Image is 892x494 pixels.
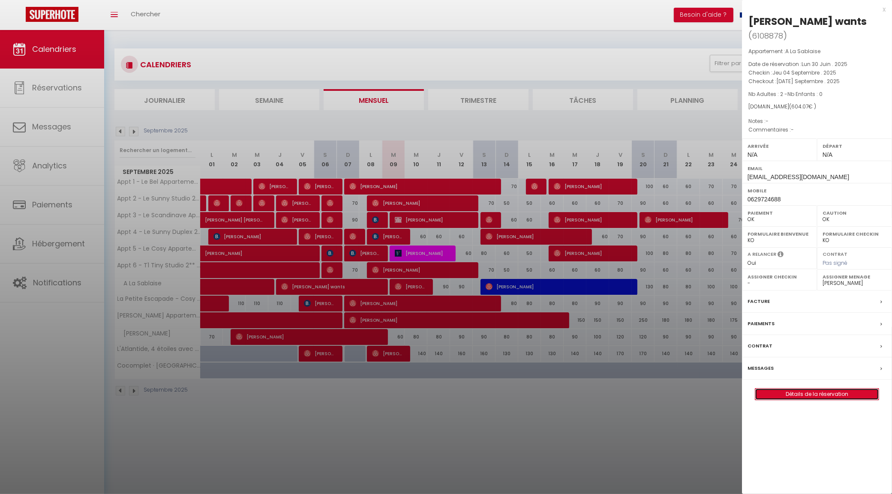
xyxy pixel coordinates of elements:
div: [DOMAIN_NAME] [748,103,886,111]
label: Départ [823,142,886,150]
label: Facture [748,297,770,306]
p: Commentaires : [748,126,886,134]
span: N/A [748,151,757,158]
label: Messages [748,364,774,373]
label: A relancer [748,251,776,258]
p: Checkout : [748,77,886,86]
span: - [766,117,769,125]
label: Assigner Menage [823,272,886,281]
label: Formulaire Bienvenue [748,230,811,238]
label: Arrivée [748,142,811,150]
span: ( ) [748,30,787,42]
label: Contrat [748,341,772,350]
button: Détails de la réservation [755,388,879,400]
span: Nb Enfants : 0 [787,90,823,98]
span: Jeu 04 Septembre . 2025 [772,69,836,76]
span: Pas signé [823,259,847,266]
label: Mobile [748,186,886,195]
p: Date de réservation : [748,60,886,69]
label: Contrat [823,251,847,256]
label: Paiements [748,319,775,328]
label: Assigner Checkin [748,272,811,281]
a: Détails de la réservation [755,389,879,400]
span: 0629724688 [748,196,781,203]
label: Formulaire Checkin [823,230,886,238]
span: 604.07 [791,103,808,110]
label: Email [748,164,886,173]
span: Nb Adultes : 2 - [748,90,823,98]
label: Caution [823,209,886,217]
span: - [791,126,794,133]
i: Sélectionner OUI si vous souhaiter envoyer les séquences de messages post-checkout [778,251,784,260]
button: Ouvrir le widget de chat LiveChat [7,3,33,29]
span: ( € ) [789,103,816,110]
span: 6108878 [752,30,783,41]
div: [PERSON_NAME] wants [748,15,867,28]
span: A La Sablaise [785,48,820,55]
p: Notes : [748,117,886,126]
p: Appartement : [748,47,886,56]
span: Lun 30 Juin . 2025 [802,60,847,68]
p: Checkin : [748,69,886,77]
div: x [742,4,886,15]
span: N/A [823,151,832,158]
span: [DATE] Septembre . 2025 [776,78,840,85]
span: [EMAIL_ADDRESS][DOMAIN_NAME] [748,174,849,180]
label: Paiement [748,209,811,217]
